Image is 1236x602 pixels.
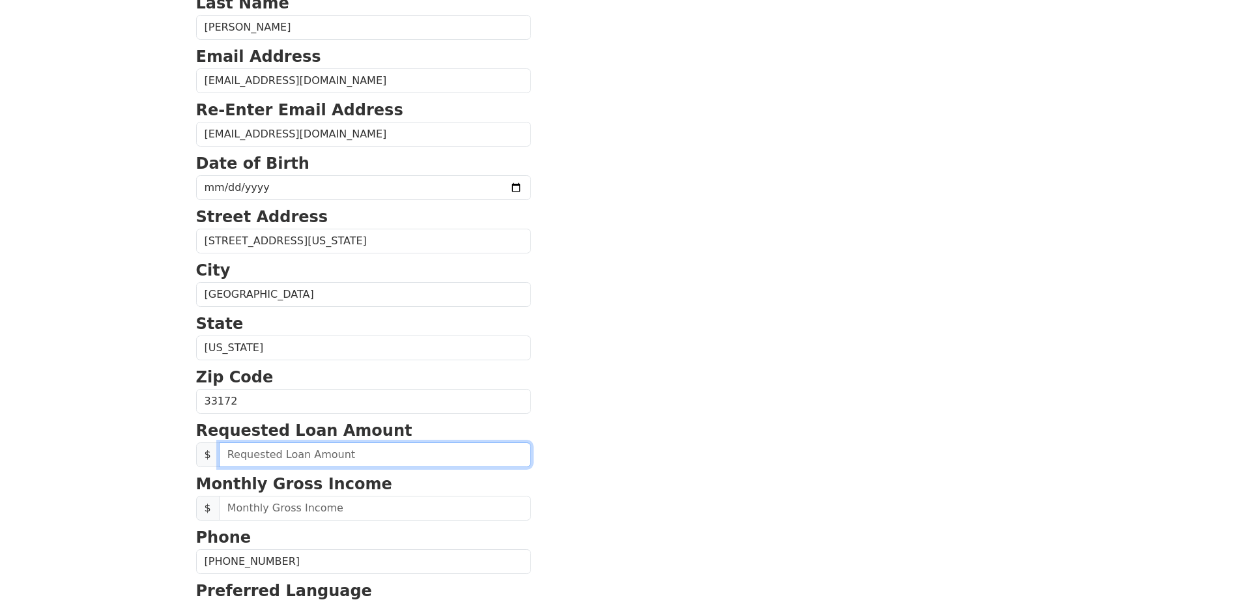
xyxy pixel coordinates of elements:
[196,528,252,547] strong: Phone
[196,68,531,93] input: Email Address
[196,472,531,496] p: Monthly Gross Income
[196,549,531,574] input: Phone
[219,442,531,467] input: Requested Loan Amount
[196,582,372,600] strong: Preferred Language
[196,154,309,173] strong: Date of Birth
[219,496,531,521] input: Monthly Gross Income
[196,122,531,147] input: Re-Enter Email Address
[196,442,220,467] span: $
[196,229,531,253] input: Street Address
[196,389,531,414] input: Zip Code
[196,48,321,66] strong: Email Address
[196,282,531,307] input: City
[196,208,328,226] strong: Street Address
[196,368,274,386] strong: Zip Code
[196,315,244,333] strong: State
[196,422,412,440] strong: Requested Loan Amount
[196,15,531,40] input: Last Name
[196,261,231,279] strong: City
[196,496,220,521] span: $
[196,101,403,119] strong: Re-Enter Email Address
